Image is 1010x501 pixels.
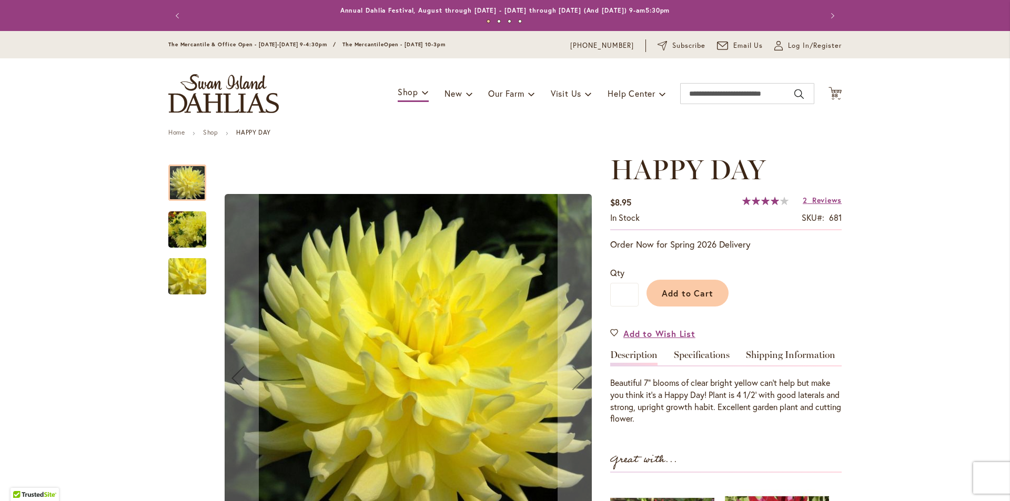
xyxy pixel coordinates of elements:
a: store logo [168,74,279,113]
a: Home [168,128,185,136]
span: $8.95 [610,197,631,208]
p: Order Now for Spring 2026 Delivery [610,238,842,251]
div: HAPPY DAY [168,154,217,201]
a: Description [610,350,658,365]
span: Qty [610,267,624,278]
a: [PHONE_NUMBER] [570,40,634,51]
span: The Mercantile & Office Open - [DATE]-[DATE] 9-4:30pm / The Mercantile [168,41,384,48]
span: Email Us [733,40,763,51]
span: 2 [803,195,807,205]
button: 88 [829,87,842,101]
span: Add to Cart [662,288,714,299]
button: Add to Cart [647,280,729,306]
button: 1 of 4 [487,19,490,23]
button: 2 of 4 [497,19,501,23]
span: New [445,88,462,99]
button: Previous [168,5,189,26]
a: Shipping Information [746,350,835,365]
div: HAPPY DAY [168,248,206,294]
span: Open - [DATE] 10-3pm [384,41,446,48]
button: 4 of 4 [518,19,522,23]
a: Shop [203,128,218,136]
button: Next [821,5,842,26]
a: Specifications [674,350,730,365]
span: Reviews [812,195,842,205]
strong: Great with... [610,451,678,468]
div: HAPPY DAY [168,201,217,248]
span: HAPPY DAY [610,153,765,186]
div: 681 [829,212,842,224]
span: Our Farm [488,88,524,99]
span: In stock [610,212,640,223]
span: Log In/Register [788,40,842,51]
span: Subscribe [672,40,705,51]
a: Log In/Register [774,40,842,51]
span: Visit Us [551,88,581,99]
div: Availability [610,212,640,224]
iframe: Launch Accessibility Center [8,464,37,493]
a: Subscribe [658,40,705,51]
a: 2 Reviews [803,195,842,205]
span: Add to Wish List [623,328,695,340]
a: Email Us [717,40,763,51]
a: Add to Wish List [610,328,695,340]
span: Shop [398,86,418,97]
div: 80% [742,197,789,205]
div: Beautiful 7" blooms of clear bright yellow can't help but make you think it's a Happy Day! Plant ... [610,377,842,425]
strong: HAPPY DAY [236,128,270,136]
strong: SKU [802,212,824,223]
button: 3 of 4 [508,19,511,23]
span: 88 [832,92,839,99]
span: Help Center [608,88,655,99]
img: HAPPY DAY [149,242,225,311]
img: HAPPY DAY [168,205,206,255]
div: Detailed Product Info [610,350,842,425]
a: Annual Dahlia Festival, August through [DATE] - [DATE] through [DATE] (And [DATE]) 9-am5:30pm [340,6,670,14]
